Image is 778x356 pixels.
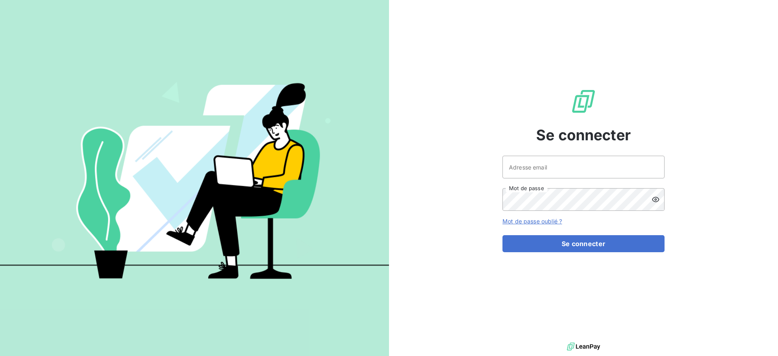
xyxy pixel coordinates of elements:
img: logo [567,341,600,353]
img: Logo LeanPay [571,88,596,114]
span: Se connecter [536,124,631,146]
input: placeholder [502,156,665,178]
a: Mot de passe oublié ? [502,218,562,225]
button: Se connecter [502,235,665,252]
